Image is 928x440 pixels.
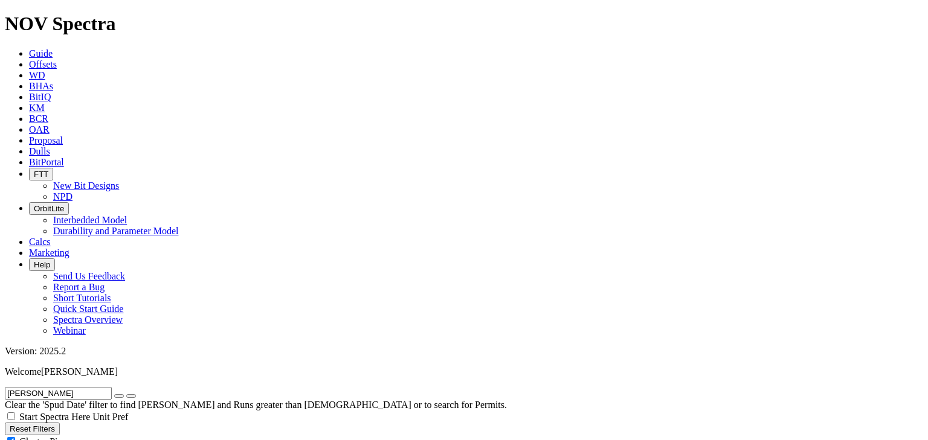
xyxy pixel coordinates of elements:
input: Start Spectra Here [7,412,15,420]
a: New Bit Designs [53,180,119,191]
button: Help [29,258,55,271]
span: Start Spectra Here [19,412,90,422]
p: Welcome [5,366,923,377]
a: NPD [53,191,72,202]
a: Marketing [29,247,69,258]
a: Proposal [29,135,63,145]
input: Search [5,387,112,400]
a: Short Tutorials [53,293,111,303]
a: KM [29,103,45,113]
a: Guide [29,48,53,59]
a: WD [29,70,45,80]
a: BitPortal [29,157,64,167]
button: OrbitLite [29,202,69,215]
a: Calcs [29,237,51,247]
span: OrbitLite [34,204,64,213]
a: Interbedded Model [53,215,127,225]
div: Version: 2025.2 [5,346,923,357]
a: Spectra Overview [53,314,123,325]
a: BCR [29,113,48,124]
button: FTT [29,168,53,180]
a: Dulls [29,146,50,156]
a: OAR [29,124,50,135]
span: [PERSON_NAME] [41,366,118,377]
a: Durability and Parameter Model [53,226,179,236]
span: Clear the 'Spud Date' filter to find [PERSON_NAME] and Runs greater than [DEMOGRAPHIC_DATA] or to... [5,400,507,410]
a: BHAs [29,81,53,91]
a: Webinar [53,325,86,336]
span: Unit Pref [92,412,128,422]
a: Report a Bug [53,282,105,292]
span: Help [34,260,50,269]
a: Offsets [29,59,57,69]
span: FTT [34,170,48,179]
a: Send Us Feedback [53,271,125,281]
a: Quick Start Guide [53,304,123,314]
h1: NOV Spectra [5,13,923,35]
a: BitIQ [29,92,51,102]
button: Reset Filters [5,422,60,435]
